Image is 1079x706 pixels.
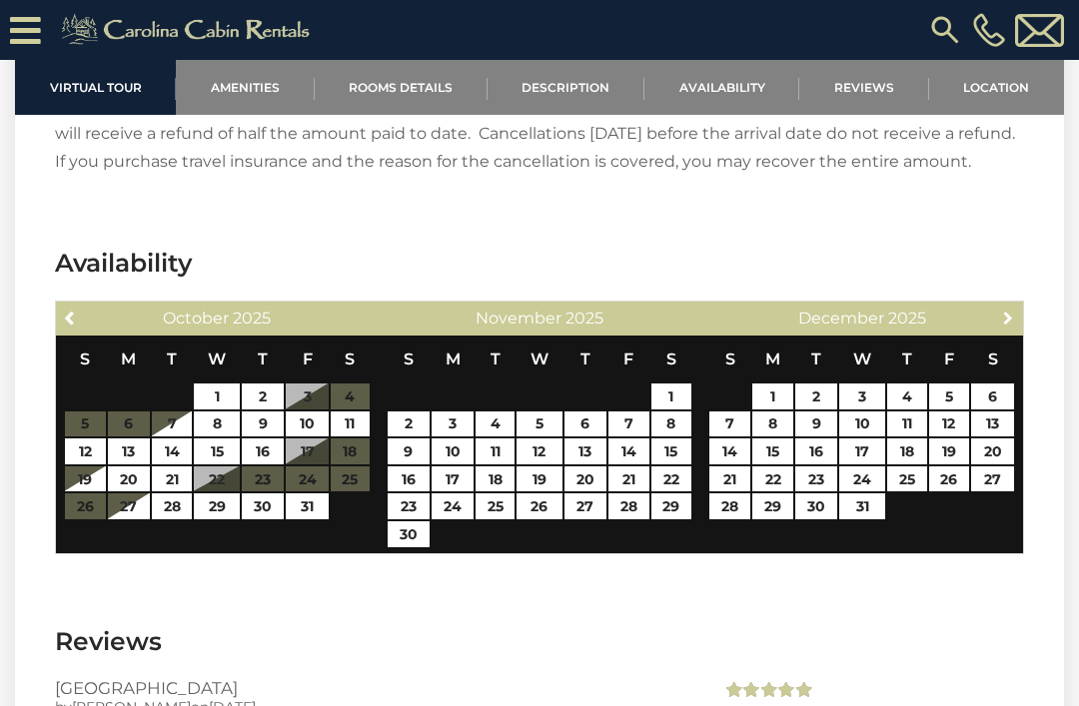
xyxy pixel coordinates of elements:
a: 31 [286,493,328,519]
a: 27 [971,466,1014,492]
span: Saturday [666,350,676,368]
a: 26 [517,493,562,519]
a: 9 [795,411,838,437]
a: 5 [929,383,970,409]
a: 10 [286,411,328,437]
a: 12 [517,438,562,464]
a: 21 [608,466,649,492]
a: 2 [795,383,838,409]
a: 22 [752,466,793,492]
a: 18 [887,438,926,464]
a: 27 [108,493,150,519]
a: 13 [564,438,606,464]
span: Next [1000,310,1016,326]
a: 8 [194,411,240,437]
a: Amenities [176,60,314,115]
a: 30 [388,521,430,547]
h3: Reviews [55,624,1024,659]
a: 21 [709,466,750,492]
a: Description [488,60,644,115]
a: 29 [194,493,240,519]
a: 19 [65,466,106,492]
a: 11 [331,411,370,437]
a: 23 [388,493,430,519]
span: October [163,309,229,328]
a: 15 [194,438,240,464]
a: 14 [709,438,750,464]
span: Wednesday [208,350,226,368]
span: Tuesday [491,350,501,368]
h3: Availability [55,246,1024,281]
span: Thursday [580,350,590,368]
span: Wednesday [853,350,871,368]
a: 7 [152,411,193,437]
a: 10 [839,411,885,437]
a: Next [996,305,1021,330]
span: Sunday [404,350,414,368]
a: 27 [564,493,606,519]
span: 2025 [233,309,271,328]
span: Tuesday [167,350,177,368]
a: 8 [752,411,793,437]
span: Thursday [902,350,912,368]
a: Previous [58,305,83,330]
a: 18 [476,466,515,492]
a: 16 [795,438,838,464]
a: 17 [432,466,474,492]
span: Tuesday [811,350,821,368]
span: Saturday [345,350,355,368]
a: 22 [651,466,692,492]
a: 1 [194,383,240,409]
a: 24 [839,466,885,492]
a: 14 [608,438,649,464]
a: 13 [108,438,150,464]
a: 5 [517,411,562,437]
a: 23 [795,466,838,492]
a: 16 [242,438,284,464]
a: 16 [388,466,430,492]
a: 28 [152,493,193,519]
a: 7 [608,411,649,437]
a: Availability [644,60,799,115]
a: Rooms Details [315,60,488,115]
span: Saturday [988,350,998,368]
span: Thursday [258,350,268,368]
a: 14 [152,438,193,464]
a: 3 [432,411,474,437]
a: 4 [476,411,515,437]
span: 2025 [888,309,926,328]
img: Khaki-logo.png [51,10,327,50]
span: November [476,309,561,328]
a: 13 [971,411,1014,437]
a: 12 [65,438,106,464]
a: 2 [388,411,430,437]
span: December [798,309,884,328]
a: 20 [564,466,606,492]
a: [PHONE_NUMBER] [968,13,1010,47]
a: 31 [839,493,885,519]
a: 7 [709,411,750,437]
a: 11 [476,438,515,464]
a: 24 [432,493,474,519]
span: Friday [944,350,954,368]
a: 4 [887,383,926,409]
a: 26 [929,466,970,492]
a: 6 [564,411,606,437]
a: 29 [752,493,793,519]
span: Sunday [725,350,735,368]
a: 1 [752,383,793,409]
a: 28 [608,493,649,519]
a: 25 [476,493,515,519]
a: 11 [887,411,926,437]
span: Wednesday [531,350,548,368]
a: 30 [795,493,838,519]
a: Location [929,60,1064,115]
span: 2025 [565,309,603,328]
a: 20 [108,466,150,492]
span: Friday [303,350,313,368]
span: Previous [63,310,79,326]
a: 9 [388,438,430,464]
a: 1 [651,383,692,409]
a: 19 [517,466,562,492]
a: Reviews [799,60,928,115]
